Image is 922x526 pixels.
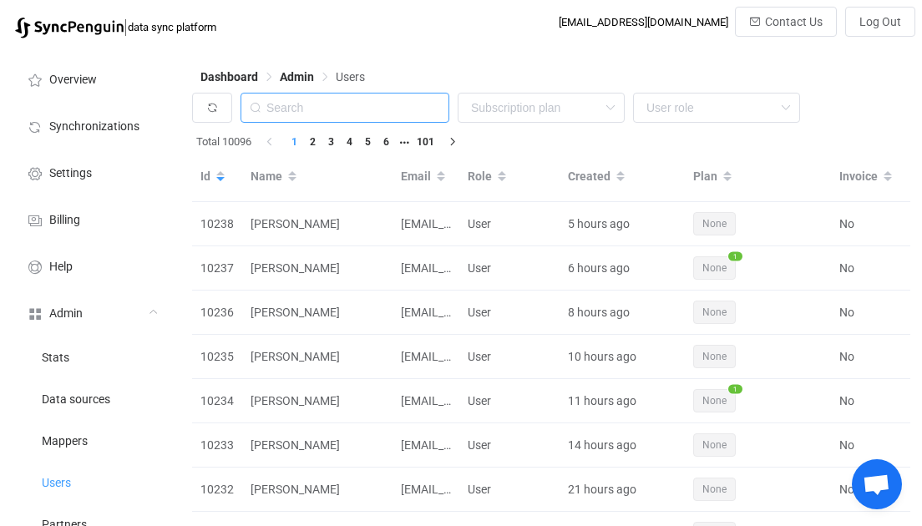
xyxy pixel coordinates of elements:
li: 6 [377,133,395,151]
div: [PERSON_NAME] [242,480,393,499]
span: None [693,389,736,412]
span: Admin [280,70,314,83]
div: [PERSON_NAME] [242,347,393,367]
div: Breadcrumb [200,71,365,83]
div: [PERSON_NAME] [242,392,393,411]
span: Mappers [42,435,88,448]
span: Synchronizations [49,120,139,134]
span: Help [49,260,73,274]
span: Contact Us [765,15,823,28]
div: 14 hours ago [560,436,685,455]
span: Overview [49,73,97,87]
div: No [831,347,906,367]
input: Search [241,93,449,123]
a: Settings [8,149,175,195]
div: User [459,436,560,455]
a: Overview [8,55,175,102]
a: Users [8,461,175,503]
div: Email [393,163,459,191]
span: Dashboard [200,70,258,83]
span: None [693,433,736,457]
li: 2 [303,133,322,151]
span: None [693,256,736,280]
li: 1 [285,133,303,151]
div: 10237 [192,259,242,278]
div: User [459,392,560,411]
div: Id [192,163,242,191]
span: None [693,212,736,235]
a: Stats [8,336,175,377]
div: Invoice [831,163,906,191]
div: 10 hours ago [560,347,685,367]
div: [PERSON_NAME] [242,436,393,455]
div: Role [459,163,560,191]
div: [EMAIL_ADDRESS][PERSON_NAME][DOMAIN_NAME] [393,347,459,367]
div: [EMAIL_ADDRESS][PERSON_NAME][DOMAIN_NAME] [393,480,459,499]
a: Data sources [8,377,175,419]
div: 10232 [192,480,242,499]
img: syncpenguin.svg [15,18,124,38]
div: No [831,303,906,322]
span: Admin [49,307,83,321]
div: [PERSON_NAME] [242,259,393,278]
div: 10236 [192,303,242,322]
span: 1 [728,385,742,394]
div: [EMAIL_ADDRESS][DOMAIN_NAME] [393,436,459,455]
div: No [831,215,906,234]
div: User [459,347,560,367]
li: 101 [413,133,438,151]
div: [EMAIL_ADDRESS][DOMAIN_NAME] [393,392,459,411]
div: 10233 [192,436,242,455]
div: 10235 [192,347,242,367]
a: Help [8,242,175,289]
span: Data sources [42,393,110,407]
div: Name [242,163,393,191]
button: Log Out [845,7,915,37]
div: 5 hours ago [560,215,685,234]
a: Billing [8,195,175,242]
div: 11 hours ago [560,392,685,411]
span: None [693,478,736,501]
span: Settings [49,167,92,180]
span: Stats [42,352,69,365]
div: 8 hours ago [560,303,685,322]
button: Contact Us [735,7,837,37]
div: No [831,436,906,455]
div: 21 hours ago [560,480,685,499]
input: Subscription plan [458,93,625,123]
div: 10234 [192,392,242,411]
div: No [831,392,906,411]
div: 10238 [192,215,242,234]
div: User [459,215,560,234]
span: None [693,345,736,368]
div: User [459,480,560,499]
span: Total 10096 [196,133,251,151]
a: Synchronizations [8,102,175,149]
div: [PERSON_NAME] [242,215,393,234]
div: User [459,259,560,278]
a: |data sync platform [15,15,216,38]
span: Billing [49,214,80,227]
li: 3 [322,133,340,151]
div: [EMAIL_ADDRESS][DOMAIN_NAME] [393,259,459,278]
span: Log Out [859,15,901,28]
li: 5 [358,133,377,151]
span: Users [336,70,365,83]
div: No [831,259,906,278]
span: None [693,301,736,324]
span: Users [42,477,71,490]
a: Mappers [8,419,175,461]
span: 1 [728,252,742,261]
div: 6 hours ago [560,259,685,278]
li: 4 [340,133,358,151]
span: | [124,15,128,38]
div: [EMAIL_ADDRESS][DOMAIN_NAME] [393,303,459,322]
div: [EMAIL_ADDRESS][DOMAIN_NAME] [393,215,459,234]
div: Created [560,163,685,191]
div: Plan [685,163,831,191]
div: [PERSON_NAME] [242,303,393,322]
a: Open chat [852,459,902,509]
div: [EMAIL_ADDRESS][DOMAIN_NAME] [559,16,728,28]
input: User role [633,93,800,123]
div: No [831,480,906,499]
